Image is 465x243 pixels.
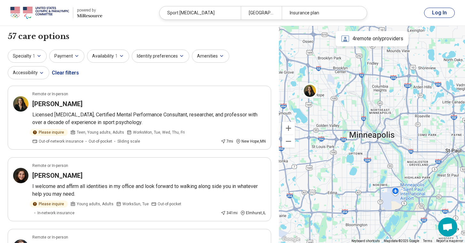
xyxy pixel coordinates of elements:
button: Amenities [192,50,229,63]
button: Availability1 [87,50,129,63]
div: [GEOGRAPHIC_DATA], [GEOGRAPHIC_DATA] [241,6,281,20]
button: Zoom out [282,135,295,148]
a: USOPCpowered by [10,5,102,20]
span: 1 [115,53,118,59]
span: Out-of-pocket [89,138,112,144]
div: Insurance plan [282,6,363,20]
button: Identity preferences [132,50,189,63]
img: USOPC [10,5,69,20]
span: Works Sun, Tue [122,201,149,207]
span: Sliding scale [117,138,140,144]
div: Sport [MEDICAL_DATA] [160,6,241,20]
div: Please inquire [30,200,68,208]
span: Out-of-pocket [158,201,181,207]
span: Teen, Young adults, Adults [77,129,124,135]
h3: [PERSON_NAME] [32,99,83,108]
div: 341 mi [221,210,238,216]
button: Zoom in [282,122,295,135]
div: Open chat [438,217,457,237]
div: Elmhurst , IL [240,210,266,216]
h3: [PERSON_NAME] [32,171,83,180]
div: powered by [77,7,102,13]
button: Log In [424,8,455,18]
span: 1 [33,53,35,59]
span: Works Mon, Tue, Wed, Thu, Fri [133,129,185,135]
button: Specialty1 [8,50,47,63]
div: 4 remote only providers [336,31,408,46]
span: In-network insurance [37,210,75,216]
span: Out-of-network insurance [39,138,83,144]
div: Please inquire [30,129,68,136]
button: Accessibility [8,66,49,79]
span: Young adults, Adults [77,201,114,207]
p: Remote or In-person [32,91,68,97]
span: Map data ©2025 Google [384,239,419,243]
p: Licensed [MEDICAL_DATA], Certified Mental Performance Consultant, researcher, and professor with ... [32,111,266,126]
div: Clear filters [52,65,79,81]
div: New Hope , MN [236,138,266,144]
p: Remote or In-person [32,163,68,169]
a: Report a map error [436,239,463,243]
h1: 57 care options [8,31,69,42]
p: I welcome and affirm all identities in my office and look forward to walking along side you in wh... [32,183,266,198]
p: Remote or In-person [32,234,68,240]
button: Payment [49,50,84,63]
div: 7 mi [221,138,233,144]
a: Terms (opens in new tab) [423,239,432,243]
